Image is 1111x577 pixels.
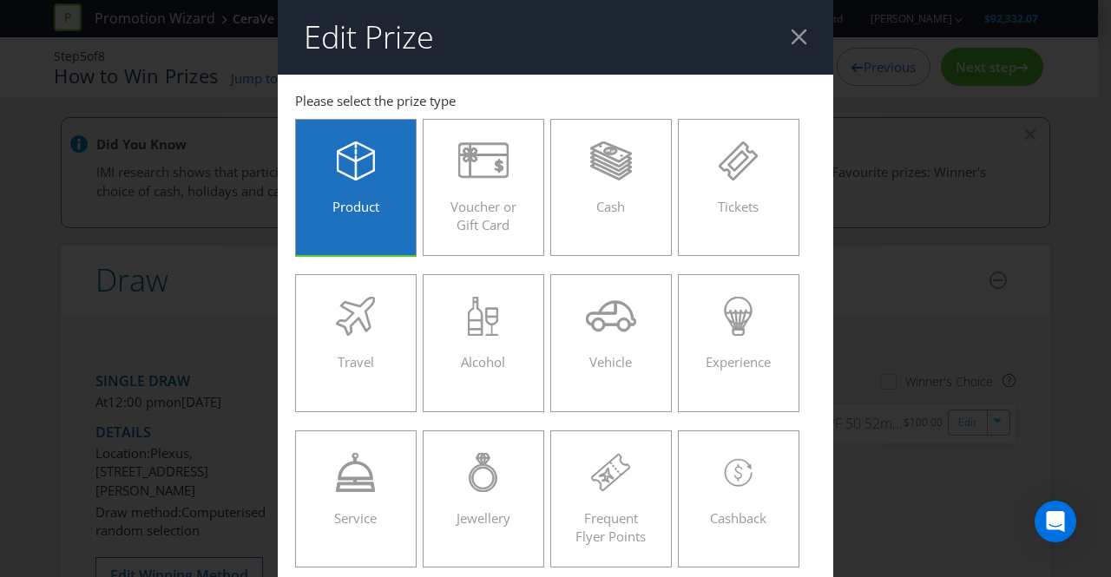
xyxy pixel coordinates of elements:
[1035,501,1076,542] div: Open Intercom Messenger
[450,198,516,233] span: Voucher or Gift Card
[710,509,766,527] span: Cashback
[304,20,434,55] h2: Edit Prize
[706,353,771,370] span: Experience
[457,509,510,527] span: Jewellery
[575,509,646,545] span: Frequent Flyer Points
[334,509,377,527] span: Service
[338,353,374,370] span: Travel
[295,92,456,109] span: Please select the prize type
[718,198,759,215] span: Tickets
[332,198,379,215] span: Product
[589,353,632,370] span: Vehicle
[596,198,625,215] span: Cash
[461,353,505,370] span: Alcohol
